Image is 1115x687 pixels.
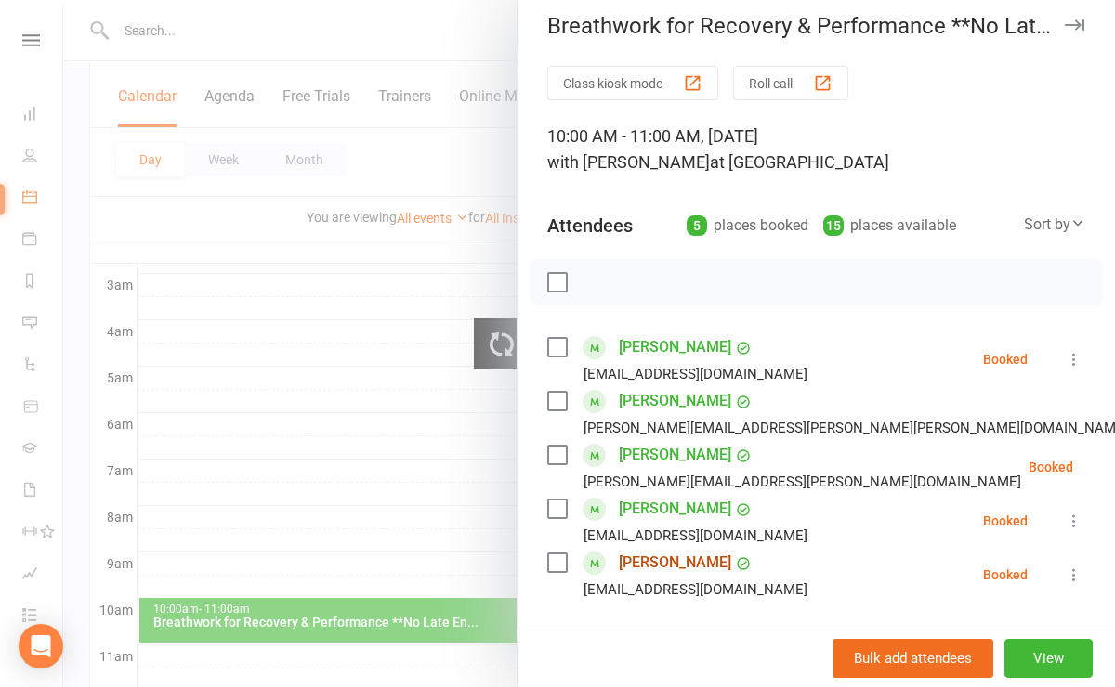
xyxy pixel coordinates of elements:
[823,215,844,236] div: 15
[823,213,956,239] div: places available
[710,152,889,172] span: at [GEOGRAPHIC_DATA]
[19,624,63,668] div: Open Intercom Messenger
[584,524,807,548] div: [EMAIL_ADDRESS][DOMAIN_NAME]
[1029,460,1073,473] div: Booked
[619,548,731,577] a: [PERSON_NAME]
[687,215,707,236] div: 5
[619,386,731,416] a: [PERSON_NAME]
[584,362,807,386] div: [EMAIL_ADDRESS][DOMAIN_NAME]
[547,123,1085,175] div: 10:00 AM - 11:00 AM, [DATE]
[983,514,1028,527] div: Booked
[733,66,848,100] button: Roll call
[1024,213,1085,237] div: Sort by
[619,332,731,362] a: [PERSON_NAME]
[584,470,1021,494] div: [PERSON_NAME][EMAIL_ADDRESS][PERSON_NAME][DOMAIN_NAME]
[584,577,807,602] div: [EMAIL_ADDRESS][DOMAIN_NAME]
[619,440,731,470] a: [PERSON_NAME]
[518,13,1115,39] div: Breathwork for Recovery & Performance **No Late En...
[687,213,808,239] div: places booked
[1004,639,1093,678] button: View
[547,152,710,172] span: with [PERSON_NAME]
[619,494,731,524] a: [PERSON_NAME]
[547,213,633,239] div: Attendees
[983,353,1028,366] div: Booked
[833,639,993,678] button: Bulk add attendees
[983,568,1028,581] div: Booked
[547,66,718,100] button: Class kiosk mode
